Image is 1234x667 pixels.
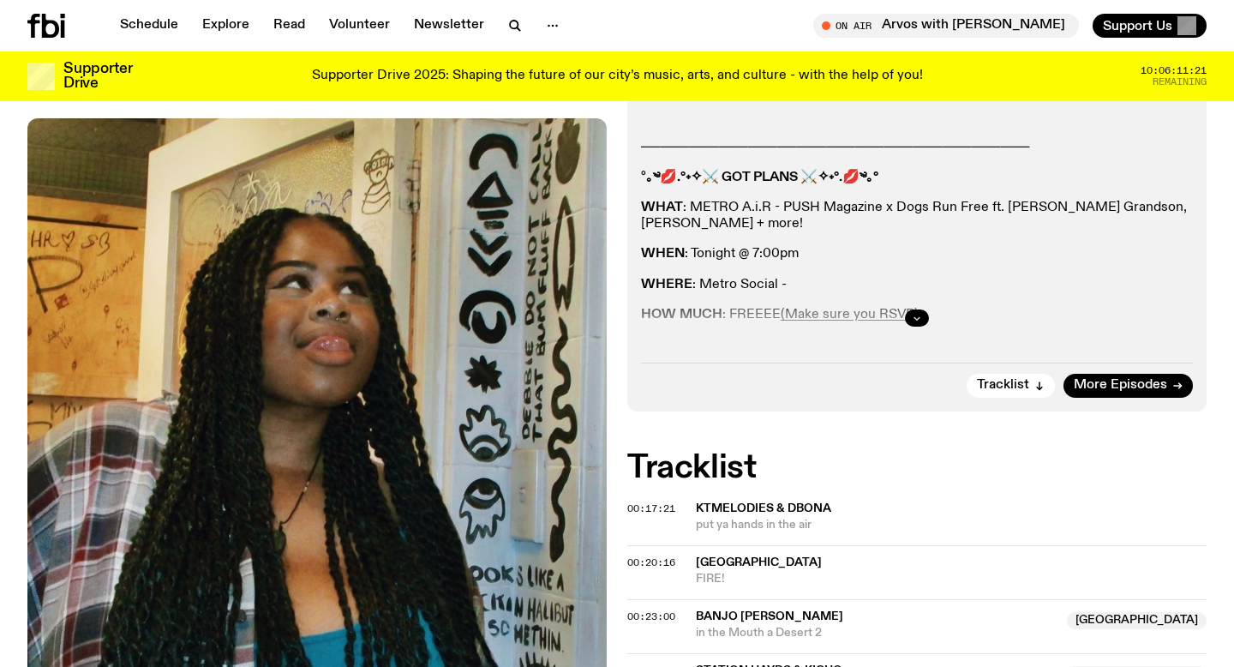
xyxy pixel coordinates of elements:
strong: WHEN [641,247,685,261]
button: 00:23:00 [627,612,675,622]
span: 10:06:11:21 [1141,66,1207,75]
p: : Metro Social - [641,277,1193,293]
span: put ya hands in the air [696,517,1207,533]
a: Volunteer [319,14,400,38]
button: Tracklist [967,374,1055,398]
a: Newsletter [404,14,494,38]
a: More Episodes [1063,374,1193,398]
button: 00:20:16 [627,558,675,568]
p: ──────────────────────────────────────── [641,140,1193,156]
button: Support Us [1093,14,1207,38]
p: Supporter Drive 2025: Shaping the future of our city’s music, arts, and culture - with the help o... [312,69,923,84]
h3: Supporter Drive [63,62,132,91]
p: : Tonight @ 7:00pm [641,246,1193,262]
span: 00:20:16 [627,556,675,569]
span: Banjo [PERSON_NAME] [696,610,843,622]
span: 00:17:21 [627,502,675,515]
span: 00:23:00 [627,610,675,623]
a: Explore [192,14,260,38]
p: ° [641,170,1193,186]
p: : METRO A.i.R - PUSH Magazine x Dogs Run Free ft. [PERSON_NAME] Grandson, [PERSON_NAME] + more! [641,200,1193,232]
span: Remaining [1153,77,1207,87]
span: FIRE! [696,571,1207,587]
h2: Tracklist [627,453,1207,484]
span: in the Mouth a Desert 2 [696,625,1057,641]
strong: WHERE [641,278,692,291]
button: On AirArvos with [PERSON_NAME] [813,14,1079,38]
span: More Episodes [1074,379,1167,392]
strong: WHAT [641,201,683,214]
a: Schedule [110,14,189,38]
span: [GEOGRAPHIC_DATA] [696,556,822,568]
button: 00:17:21 [627,504,675,514]
span: Support Us [1103,18,1172,33]
span: Tracklist [977,379,1029,392]
span: [GEOGRAPHIC_DATA] [1067,612,1207,629]
span: KTmelodies & dBona [696,502,831,514]
a: Read [263,14,315,38]
strong: ｡༄💋.°˖✧⚔ GOT PLANS ⚔✧˖°.💋༄｡° [646,171,878,184]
